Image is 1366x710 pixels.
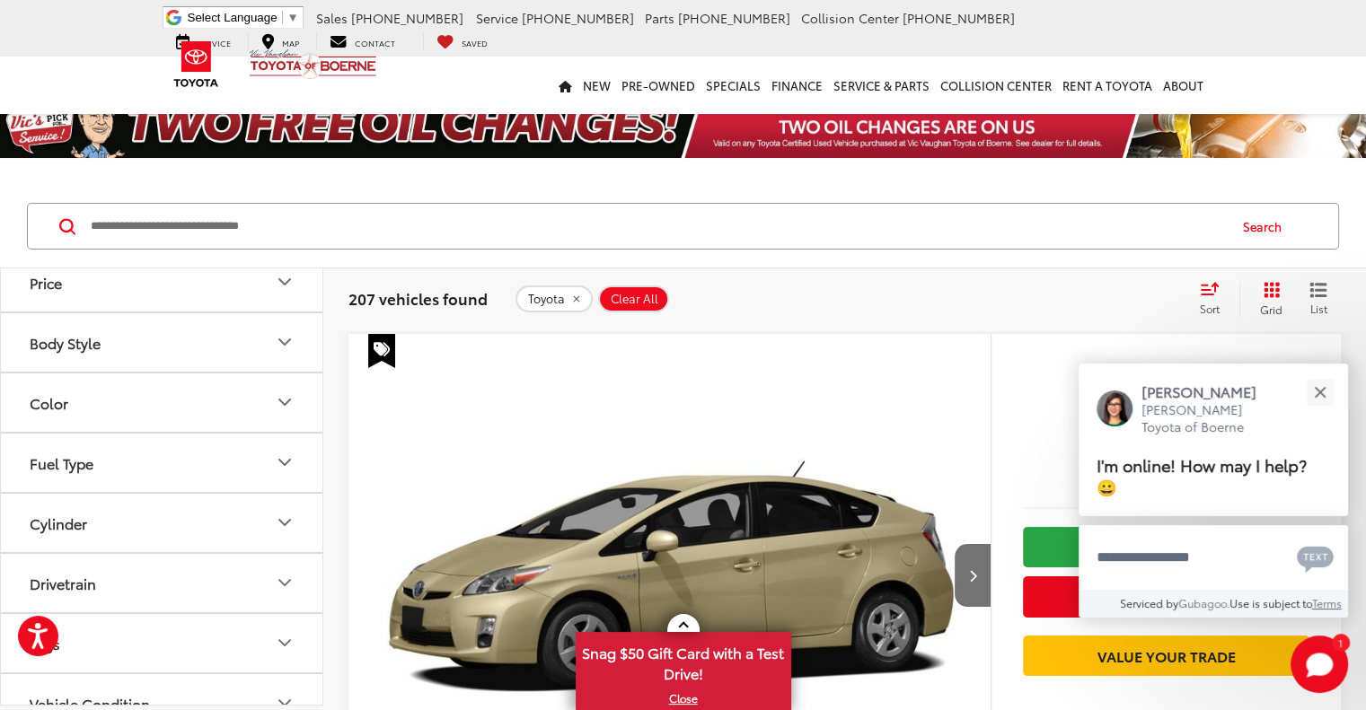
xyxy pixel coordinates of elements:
button: ColorColor [1,373,324,432]
span: ​ [282,11,283,24]
button: Clear All [598,285,669,312]
a: Map [248,32,313,50]
button: Close [1300,373,1339,411]
p: [PERSON_NAME] Toyota of Boerne [1141,401,1274,436]
span: [PHONE_NUMBER] [522,9,634,27]
span: Sales [316,9,348,27]
input: Search by Make, Model, or Keyword [89,205,1226,248]
span: Parts [645,9,674,27]
button: Get Price Now [1023,576,1309,617]
span: $9,200 [1023,404,1309,449]
a: Collision Center [935,57,1057,114]
a: Specials [701,57,766,114]
div: Drivetrain [274,572,295,593]
a: Value Your Trade [1023,635,1309,676]
span: Serviced by [1120,595,1178,610]
button: Grid View [1239,281,1296,317]
span: 207 vehicles found [348,287,488,309]
div: Color [30,394,68,411]
div: Body Style [30,334,101,351]
button: Body StyleBody Style [1,313,324,372]
div: Drivetrain [30,574,96,592]
div: Cylinder [274,512,295,533]
button: remove Toyota [516,285,593,312]
svg: Text [1297,544,1334,573]
div: Price [30,274,62,291]
div: Body Style [274,331,295,353]
img: Vic Vaughan Toyota of Boerne [249,48,377,80]
div: Price [274,271,295,293]
svg: Start Chat [1291,635,1348,693]
span: Saved [462,37,488,48]
div: Color [274,391,295,413]
span: Toyota [528,292,565,306]
button: Select sort value [1191,281,1239,317]
span: [PHONE_NUMBER] [903,9,1015,27]
button: Chat with SMS [1291,537,1339,577]
span: [PHONE_NUMBER] [351,9,463,27]
span: Snag $50 Gift Card with a Test Drive! [577,634,789,688]
a: Rent a Toyota [1057,57,1158,114]
button: CylinderCylinder [1,494,324,552]
div: Close[PERSON_NAME][PERSON_NAME] Toyota of BoerneI'm online! How may I help? 😀Type your messageCha... [1079,364,1348,618]
a: Terms [1312,595,1342,610]
a: My Saved Vehicles [423,32,501,50]
a: Finance [766,57,828,114]
button: DrivetrainDrivetrain [1,554,324,612]
button: Search [1226,204,1308,249]
a: Pre-Owned [616,57,701,114]
div: Cylinder [30,514,87,531]
span: 1 [1338,638,1343,646]
span: Clear All [611,292,658,306]
a: Contact [316,32,409,50]
a: Service [163,32,244,50]
button: Fuel TypeFuel Type [1,434,324,492]
span: Use is subject to [1229,595,1312,610]
a: Service & Parts: Opens in a new tab [828,57,935,114]
span: Special [368,334,395,368]
a: New [577,57,616,114]
textarea: Type your message [1079,525,1348,590]
span: Sort [1200,301,1220,316]
a: Gubagoo. [1178,595,1229,610]
span: [DATE] Price: [1023,458,1309,476]
span: Collision Center [801,9,899,27]
span: I'm online! How may I help? 😀 [1097,452,1307,498]
span: ▼ [287,11,299,24]
a: Select Language​ [188,11,299,24]
img: Toyota [163,35,230,93]
span: List [1309,301,1327,316]
a: Home [553,57,577,114]
span: [PHONE_NUMBER] [678,9,790,27]
div: Fuel Type [274,451,295,473]
button: Next image [955,544,991,607]
p: [PERSON_NAME] [1141,381,1274,401]
button: TagsTags [1,614,324,672]
button: PricePrice [1,253,324,311]
button: List View [1296,281,1341,317]
a: About [1158,57,1209,114]
a: Check Availability [1023,527,1309,567]
span: Select Language [188,11,278,24]
div: Tags [274,632,295,653]
button: Toggle Chat Window [1291,635,1348,693]
span: Service [476,9,518,27]
div: Fuel Type [30,454,93,471]
span: Grid [1260,302,1282,317]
